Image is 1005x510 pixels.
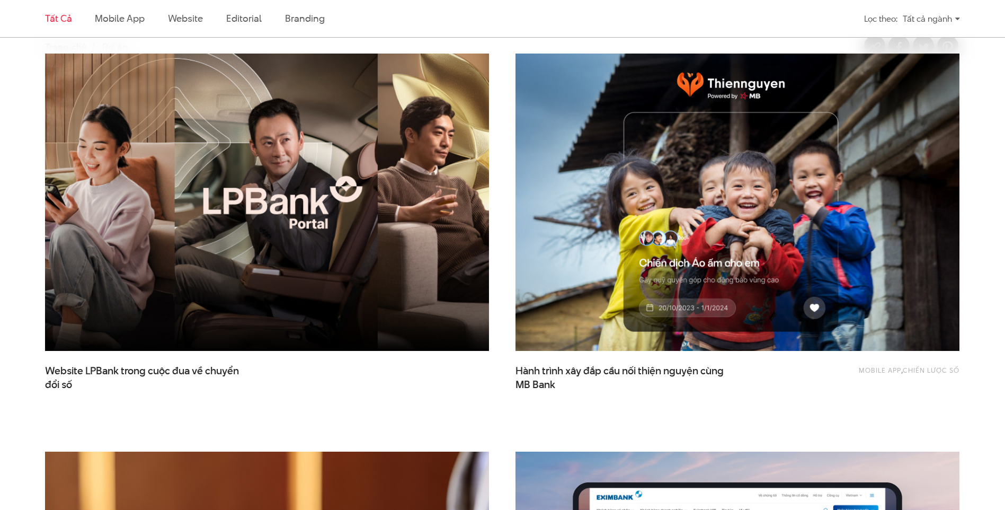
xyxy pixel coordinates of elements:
[45,364,257,391] span: Website LPBank trong cuộc đua về chuyển
[45,378,72,392] span: đổi số
[23,39,511,366] img: LPBank portal
[903,365,959,375] a: Chiến lược số
[515,364,727,391] span: Hành trình xây đắp cầu nối thiện nguyện cùng
[782,364,959,385] div: ,
[859,365,901,375] a: Mobile app
[285,12,324,25] a: Branding
[515,54,959,351] img: thumb
[95,12,144,25] a: Mobile app
[168,12,203,25] a: Website
[45,364,257,391] a: Website LPBank trong cuộc đua về chuyểnđổi số
[45,12,72,25] a: Tất cả
[864,10,897,28] div: Lọc theo:
[515,378,555,392] span: MB Bank
[515,364,727,391] a: Hành trình xây đắp cầu nối thiện nguyện cùngMB Bank
[226,12,262,25] a: Editorial
[903,10,960,28] div: Tất cả ngành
